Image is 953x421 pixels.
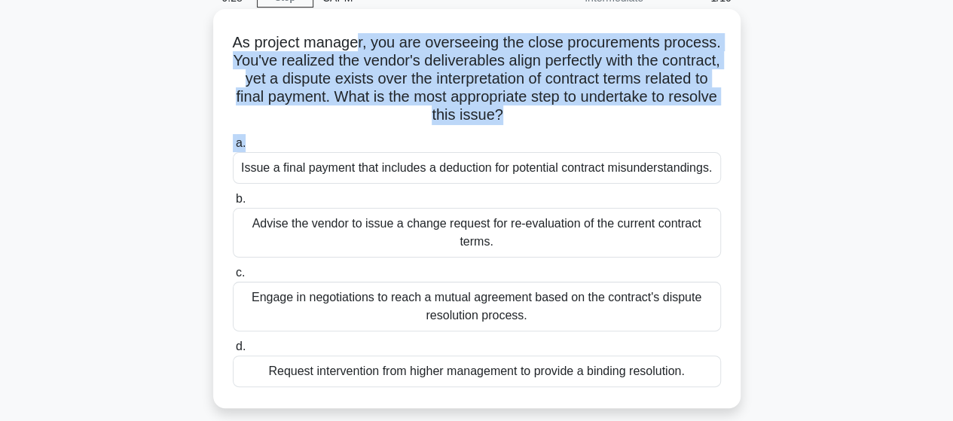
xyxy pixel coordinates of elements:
div: Engage in negotiations to reach a mutual agreement based on the contract's dispute resolution pro... [233,282,721,331]
div: Advise the vendor to issue a change request for re-evaluation of the current contract terms. [233,208,721,258]
span: c. [236,266,245,279]
span: d. [236,340,246,352]
div: Request intervention from higher management to provide a binding resolution. [233,355,721,387]
span: b. [236,192,246,205]
span: a. [236,136,246,149]
h5: As project manager, you are overseeing the close procurements process. You've realized the vendor... [231,33,722,125]
div: Issue a final payment that includes a deduction for potential contract misunderstandings. [233,152,721,184]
